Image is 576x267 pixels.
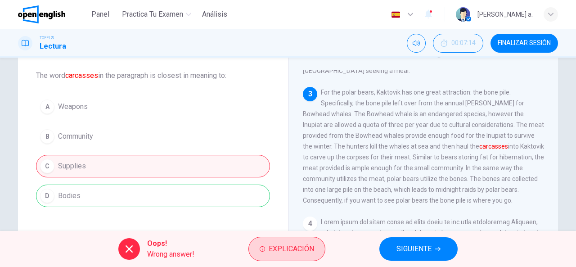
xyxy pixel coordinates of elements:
[118,6,195,23] button: Practica tu examen
[303,89,544,204] span: For the polar bears, Kaktovik has one great attraction: the bone pile. Specifically, the bone pil...
[303,217,317,231] div: 4
[433,34,483,53] div: Ocultar
[40,41,66,52] h1: Lectura
[407,34,426,53] div: Silenciar
[479,143,508,150] font: carcasses
[396,243,432,255] span: SIGUIENTE
[490,34,558,53] button: FINALIZAR SESIÓN
[65,71,98,80] font: carcasses
[122,9,183,20] span: Practica tu examen
[269,243,314,255] span: Explicación
[36,70,270,81] span: The word in the paragraph is closest in meaning to:
[40,35,54,41] span: TOEFL®
[18,5,86,23] a: OpenEnglish logo
[456,7,470,22] img: Profile picture
[86,6,115,23] button: Panel
[202,9,227,20] span: Análisis
[498,40,551,47] span: FINALIZAR SESIÓN
[451,40,476,47] span: 00:07:14
[18,5,65,23] img: OpenEnglish logo
[433,34,483,53] button: 00:07:14
[91,9,109,20] span: Panel
[147,249,194,260] span: Wrong answer!
[147,238,194,249] span: Oops!
[248,237,325,261] button: Explicación
[198,6,231,23] button: Análisis
[477,9,533,20] div: [PERSON_NAME] a.
[303,87,317,101] div: 3
[390,11,401,18] img: es
[379,237,458,261] button: SIGUIENTE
